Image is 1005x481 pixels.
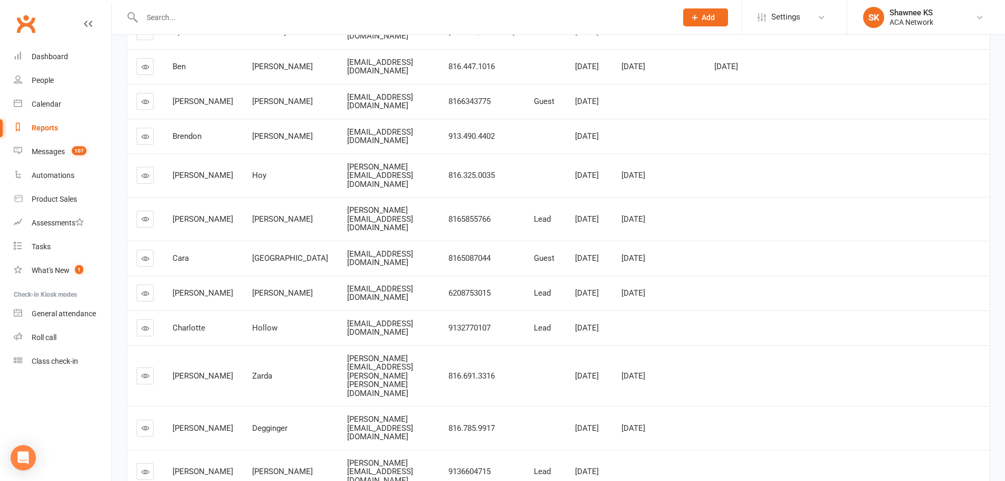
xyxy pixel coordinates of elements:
span: [DATE] [621,214,645,224]
span: [DATE] [621,171,645,180]
span: [PERSON_NAME][EMAIL_ADDRESS][PERSON_NAME][PERSON_NAME][DOMAIN_NAME] [347,354,413,398]
div: Roll call [32,333,56,342]
span: [PERSON_NAME][EMAIL_ADDRESS][DOMAIN_NAME] [347,414,413,441]
div: General attendance [32,309,96,318]
span: Hoy [252,171,266,180]
span: Settings [771,5,800,29]
span: [DATE] [575,467,599,476]
span: Zarda [252,371,272,381]
span: [DATE] [575,214,599,224]
span: [EMAIL_ADDRESS][DOMAIN_NAME] [347,92,413,111]
span: [PERSON_NAME] [252,214,313,224]
span: [DATE] [575,371,599,381]
a: Class kiosk mode [14,350,111,373]
span: [DATE] [575,423,599,433]
a: People [14,69,111,92]
span: Charlotte [173,323,205,333]
span: [DATE] [621,288,645,298]
div: Dashboard [32,52,68,61]
div: Reports [32,124,58,132]
a: Product Sales [14,187,111,211]
span: Ben [173,62,186,71]
span: [DATE] [575,62,599,71]
span: 9136604715 [448,467,491,476]
div: Tasks [32,242,51,251]
span: [DATE] [621,62,645,71]
span: 913.490.4402 [448,131,495,141]
span: [DATE] [575,253,599,263]
span: [DATE] [575,131,599,141]
a: Reports [14,116,111,140]
span: [PERSON_NAME] [173,288,233,298]
span: [PERSON_NAME] [252,131,313,141]
a: Clubworx [13,11,39,37]
span: [DATE] [575,171,599,180]
span: [GEOGRAPHIC_DATA] [252,253,328,263]
span: Degginger [252,423,288,433]
a: Messages 107 [14,140,111,164]
div: ACA Network [889,17,933,27]
span: 107 [72,146,87,155]
span: [DATE] [714,62,738,71]
span: 816.691.3316 [448,371,495,381]
span: 6208753015 [448,288,491,298]
div: Open Intercom Messenger [11,445,36,470]
a: General attendance kiosk mode [14,302,111,326]
span: [DATE] [575,323,599,333]
span: 9132770107 [448,323,491,333]
a: What's New1 [14,259,111,282]
span: [PERSON_NAME] [173,171,233,180]
span: [EMAIL_ADDRESS][DOMAIN_NAME] [347,284,413,303]
span: Cara [173,253,189,263]
span: [PERSON_NAME] [252,467,313,476]
button: Add [683,8,728,26]
span: Add [702,13,715,22]
span: Lead [534,214,551,224]
span: Lead [534,323,551,333]
span: [DATE] [575,97,599,106]
span: [PERSON_NAME][EMAIL_ADDRESS][DOMAIN_NAME] [347,205,413,232]
span: 8165855766 [448,214,491,224]
span: 816.447.1016 [448,62,495,71]
div: Product Sales [32,195,77,203]
a: Assessments [14,211,111,235]
span: [DATE] [621,371,645,381]
a: Calendar [14,92,111,116]
span: [EMAIL_ADDRESS][DOMAIN_NAME] [347,127,413,146]
div: Assessments [32,219,84,227]
div: SK [863,7,884,28]
input: Search... [139,10,669,25]
span: [PERSON_NAME] [173,423,233,433]
span: [PERSON_NAME] [173,214,233,224]
div: What's New [32,266,70,275]
span: [EMAIL_ADDRESS][DOMAIN_NAME] [347,249,413,268]
span: [PERSON_NAME] [252,97,313,106]
span: [DATE] [621,253,645,263]
div: Calendar [32,100,61,108]
div: Automations [32,171,74,180]
span: Lead [534,288,551,298]
span: [PERSON_NAME][EMAIL_ADDRESS][DOMAIN_NAME] [347,162,413,189]
span: [PERSON_NAME] [252,62,313,71]
span: [EMAIL_ADDRESS][DOMAIN_NAME] [347,319,413,337]
a: Tasks [14,235,111,259]
span: [PERSON_NAME] [173,371,233,381]
span: Guest [534,253,554,263]
span: 8165087044 [448,253,491,263]
span: Lead [534,467,551,476]
div: People [32,76,54,84]
span: [EMAIL_ADDRESS][DOMAIN_NAME] [347,58,413,76]
span: Hollow [252,323,277,333]
span: Brendon [173,131,202,141]
span: Guest [534,97,554,106]
a: Roll call [14,326,111,350]
a: Dashboard [14,45,111,69]
span: 8166343775 [448,97,491,106]
span: 816.785.9917 [448,423,495,433]
div: Messages [32,147,65,156]
span: [PERSON_NAME] [252,288,313,298]
span: 816.325.0035 [448,171,495,180]
div: Class check-in [32,357,78,365]
span: [PERSON_NAME] [173,97,233,106]
span: [DATE] [621,423,645,433]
